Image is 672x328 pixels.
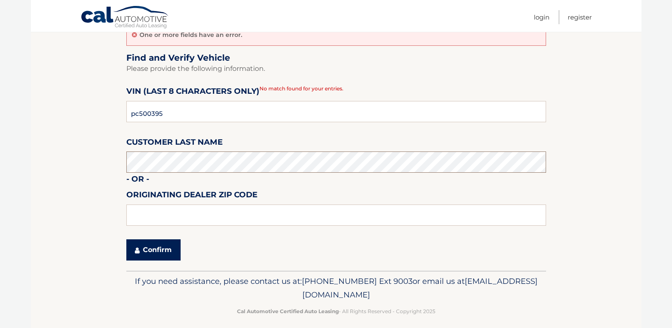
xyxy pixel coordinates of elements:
span: No match found for your entries. [259,85,343,92]
p: - All Rights Reserved - Copyright 2025 [132,307,541,316]
a: Cal Automotive [81,6,170,30]
p: One or more fields have an error. [139,31,242,39]
button: Confirm [126,239,181,261]
span: [PHONE_NUMBER] Ext 9003 [302,276,413,286]
strong: Cal Automotive Certified Auto Leasing [237,308,339,314]
label: Customer Last Name [126,136,223,151]
h2: Find and Verify Vehicle [126,53,546,63]
label: Originating Dealer Zip Code [126,188,257,204]
label: - or - [126,173,149,188]
p: Please provide the following information. [126,63,546,75]
a: Login [534,10,549,24]
label: VIN (last 8 characters only) [126,85,259,101]
p: If you need assistance, please contact us at: or email us at [132,275,541,302]
a: Register [568,10,592,24]
span: [EMAIL_ADDRESS][DOMAIN_NAME] [302,276,538,300]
